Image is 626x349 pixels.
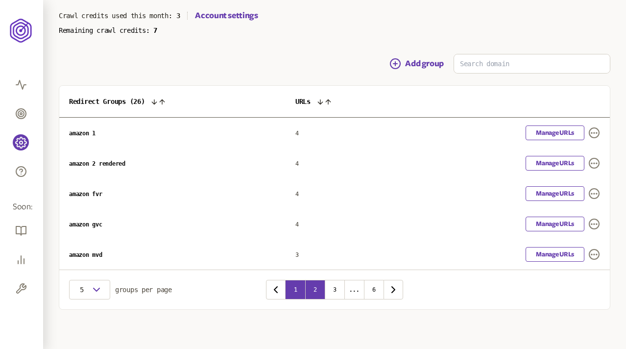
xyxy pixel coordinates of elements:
span: 3 [295,251,299,258]
p: Crawl credits used this month: [59,12,188,20]
span: amazon 2 rendered [69,160,125,167]
a: Manage URLs [526,125,584,140]
span: amazon mvd [69,251,102,258]
span: 3 [176,12,180,20]
button: 6 [364,280,384,299]
button: 1 [286,280,305,299]
button: 2 [305,280,325,299]
span: amazon fvr [69,191,102,198]
span: 5 [77,286,87,294]
span: URLs [295,98,311,105]
button: ... [344,280,364,299]
p: Remaining crawl credits: [59,26,610,34]
input: Search domain [454,54,610,73]
a: Manage URLs [526,186,584,201]
a: Manage URLs [526,217,584,231]
button: 3 [325,280,344,299]
button: Add group [389,58,444,70]
span: 4 [295,160,299,167]
span: groups per page [115,286,172,294]
span: amazon gvc [69,221,102,228]
a: Manage URLs [526,156,584,171]
button: 5 [69,280,110,299]
span: Soon: [13,201,30,213]
span: amazon 1 [69,130,96,137]
a: Account settings [195,10,258,22]
span: 4 [295,191,299,198]
a: Manage URLs [526,247,584,262]
span: 4 [295,221,299,228]
span: 4 [295,130,299,137]
span: 7 [153,26,157,34]
span: Redirect Groups ( 26 ) [69,98,144,105]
